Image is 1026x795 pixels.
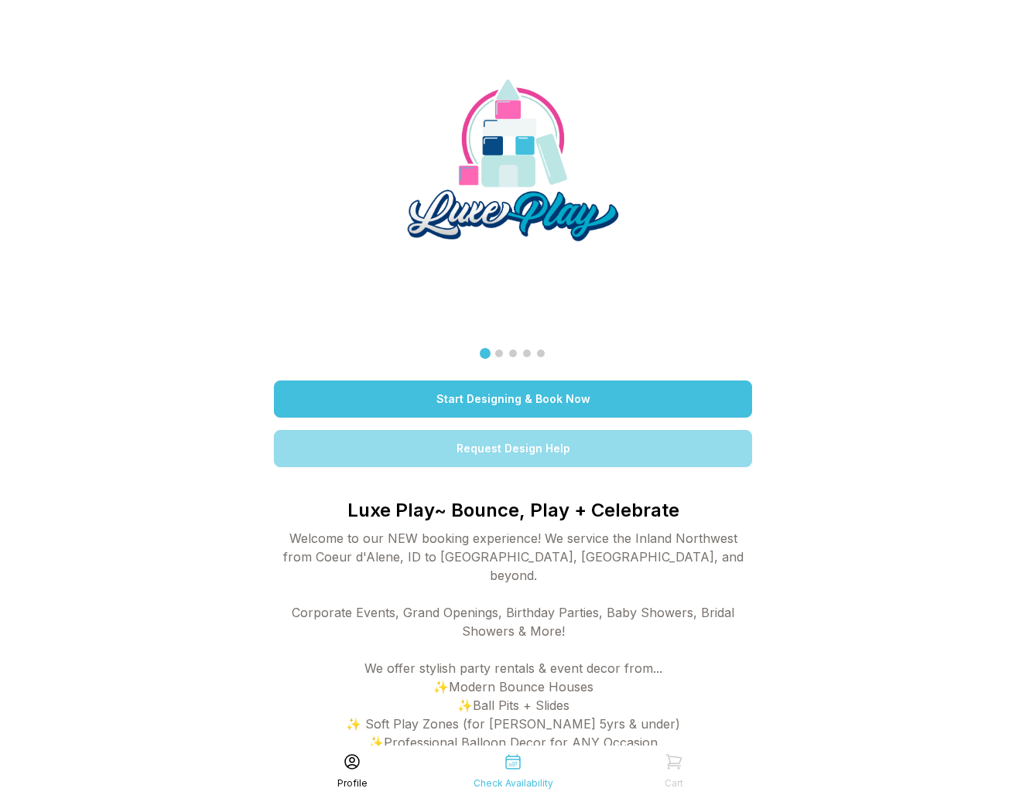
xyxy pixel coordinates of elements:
[474,777,553,790] div: Check Availability
[274,498,752,523] p: Luxe Play~ Bounce, Play + Celebrate
[274,380,752,418] a: Start Designing & Book Now
[665,777,683,790] div: Cart
[337,777,368,790] div: Profile
[274,430,752,467] a: Request Design Help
